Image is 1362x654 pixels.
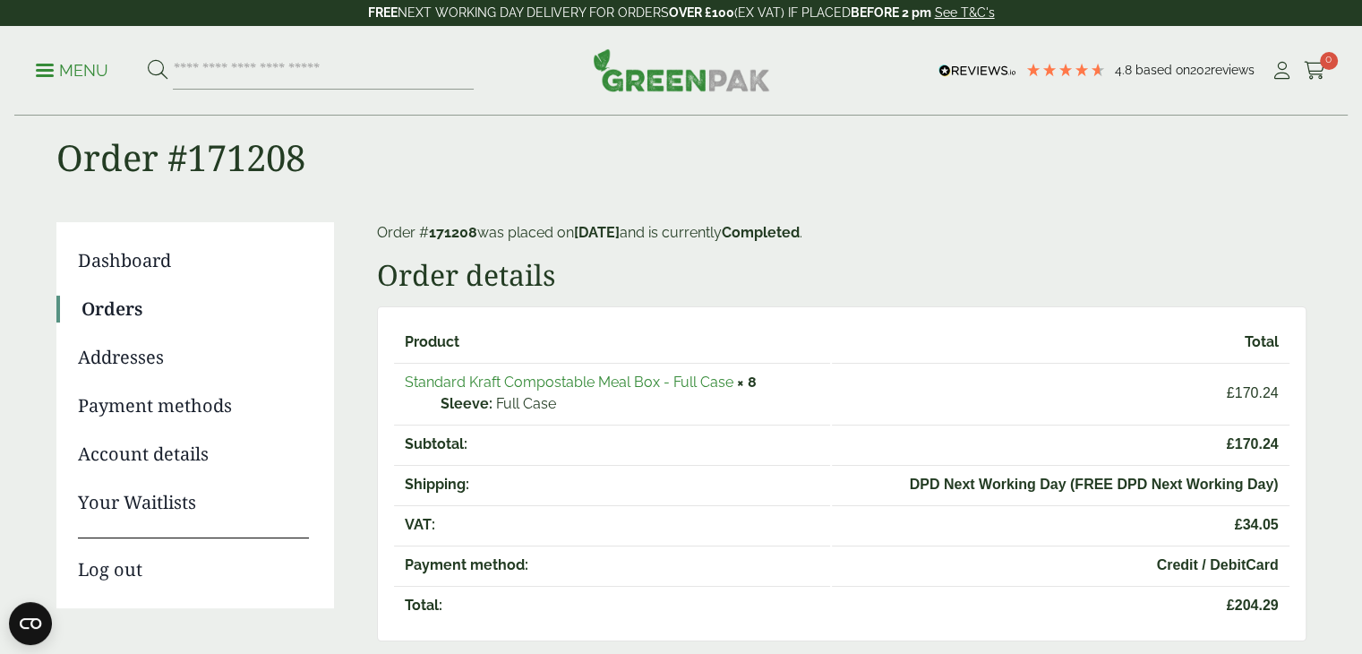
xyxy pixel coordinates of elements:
th: Shipping: [394,465,831,503]
a: 0 [1304,57,1326,84]
mark: [DATE] [574,224,620,241]
td: DPD Next Working Day (FREE DPD Next Working Day) [832,465,1289,503]
span: 170.24 [843,434,1278,455]
img: REVIEWS.io [938,65,1016,77]
a: Orders [81,296,309,323]
strong: FREE [368,5,398,20]
span: 202 [1190,63,1211,77]
h2: Order details [377,258,1306,292]
th: Total: [394,586,831,624]
th: Subtotal: [394,425,831,463]
span: reviews [1211,63,1255,77]
span: Based on [1135,63,1190,77]
div: 4.79 Stars [1025,62,1106,78]
span: 204.29 [843,595,1278,616]
strong: OVER £100 [669,5,734,20]
mark: Completed [722,224,800,241]
strong: BEFORE 2 pm [851,5,931,20]
td: Credit / DebitCard [832,546,1289,584]
i: My Account [1271,62,1293,80]
strong: Sleeve: [441,393,493,415]
span: £ [1227,385,1235,400]
a: Account details [78,441,309,468]
a: Log out [78,538,309,583]
a: Payment methods [78,392,309,419]
th: Payment method: [394,546,831,584]
span: 4.8 [1115,63,1135,77]
a: Dashboard [78,247,309,274]
p: Order # was placed on and is currently . [377,222,1306,244]
a: Your Waitlists [78,489,309,516]
mark: 171208 [429,224,477,241]
th: Total [832,323,1289,361]
th: VAT: [394,505,831,544]
img: GreenPak Supplies [593,48,770,91]
button: Open CMP widget [9,602,52,645]
i: Cart [1304,62,1326,80]
span: 0 [1320,52,1338,70]
span: 34.05 [843,514,1278,536]
p: Full Case [441,393,820,415]
a: Addresses [78,344,309,371]
a: Standard Kraft Compostable Meal Box - Full Case [405,374,733,391]
p: Menu [36,60,108,82]
bdi: 170.24 [1227,385,1279,400]
span: £ [1227,436,1235,452]
a: See T&C's [935,5,995,20]
strong: × 8 [737,374,757,391]
span: £ [1235,517,1243,532]
th: Product [394,323,831,361]
span: £ [1227,598,1235,613]
a: Menu [36,60,108,78]
h1: Order #171208 [56,79,1306,179]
